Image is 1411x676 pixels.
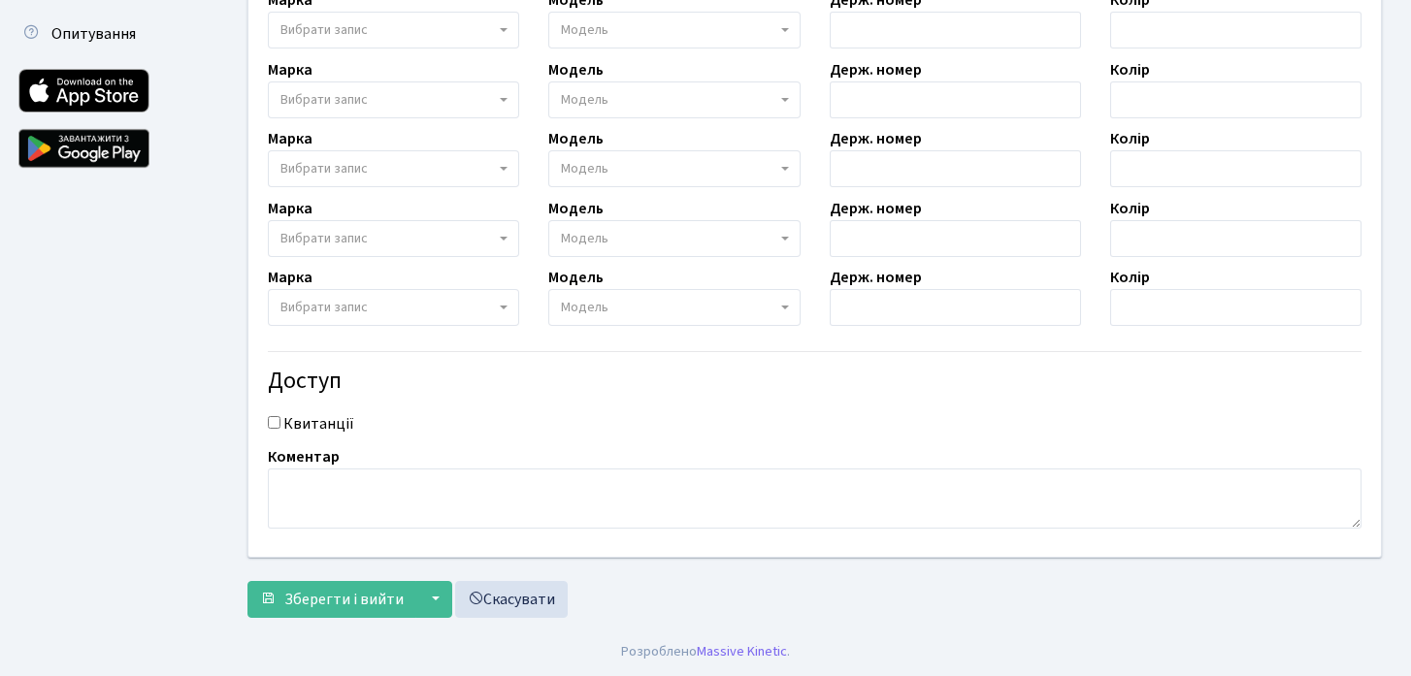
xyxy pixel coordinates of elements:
[830,58,922,81] label: Держ. номер
[280,298,368,317] span: Вибрати запис
[51,23,136,45] span: Опитування
[548,197,604,220] label: Модель
[455,581,568,618] a: Скасувати
[268,127,312,150] label: Марка
[280,229,368,248] span: Вибрати запис
[697,641,787,661] a: Massive Kinetic
[283,412,354,435] label: Квитанції
[10,15,204,53] a: Опитування
[561,229,608,248] span: Модель
[280,90,368,110] span: Вибрати запис
[1110,58,1150,81] label: Колір
[1110,266,1150,289] label: Колір
[548,58,604,81] label: Модель
[268,58,312,81] label: Марка
[268,197,312,220] label: Марка
[1110,197,1150,220] label: Колір
[284,589,404,610] span: Зберегти і вийти
[561,90,608,110] span: Модель
[247,581,416,618] button: Зберегти і вийти
[621,641,790,662] div: Розроблено .
[561,20,608,40] span: Модель
[548,127,604,150] label: Модель
[548,266,604,289] label: Модель
[268,368,1362,396] h4: Доступ
[1110,127,1150,150] label: Колір
[561,159,608,178] span: Модель
[280,159,368,178] span: Вибрати запис
[268,445,340,468] label: Коментар
[830,266,922,289] label: Держ. номер
[268,266,312,289] label: Марка
[830,127,922,150] label: Держ. номер
[830,197,922,220] label: Держ. номер
[561,298,608,317] span: Модель
[280,20,368,40] span: Вибрати запис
